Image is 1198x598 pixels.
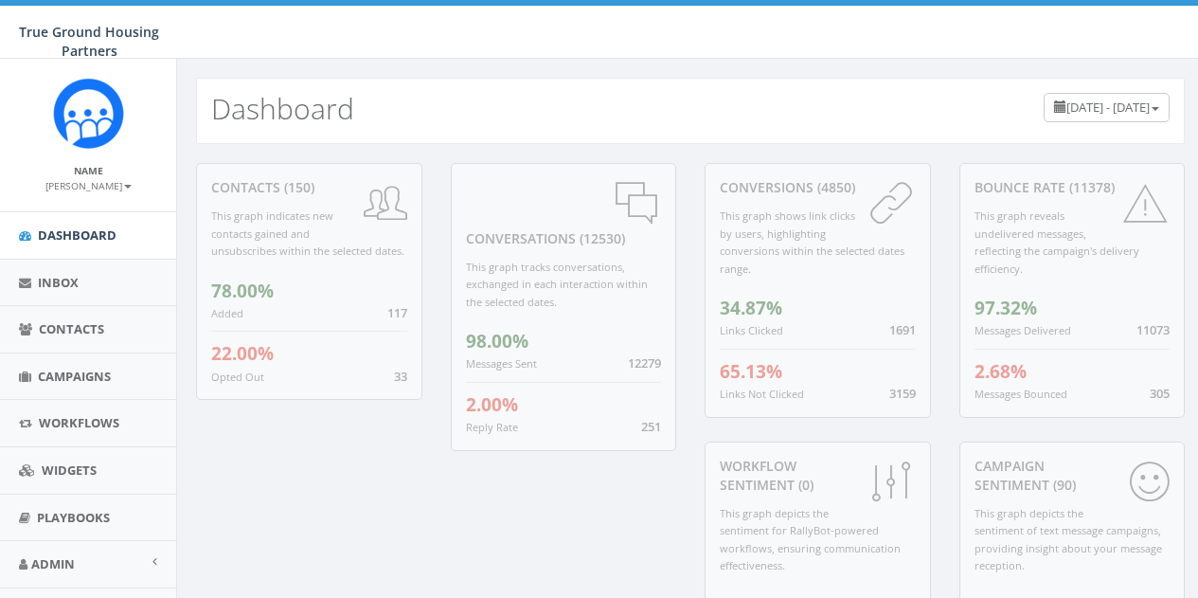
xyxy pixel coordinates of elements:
[37,509,110,526] span: Playbooks
[280,178,314,196] span: (150)
[211,178,407,197] div: contacts
[38,227,116,244] span: Dashboard
[387,304,407,321] span: 117
[1065,178,1115,196] span: (11378)
[974,208,1139,276] small: This graph reveals undelivered messages, reflecting the campaign's delivery efficiency.
[1066,99,1150,116] span: [DATE] - [DATE]
[211,306,243,320] small: Added
[576,229,625,247] span: (12530)
[720,359,782,384] span: 65.13%
[974,178,1171,197] div: Bounce Rate
[974,359,1027,384] span: 2.68%
[974,296,1037,320] span: 97.32%
[466,329,528,353] span: 98.00%
[889,385,916,402] span: 3159
[641,418,661,435] span: 251
[394,368,407,385] span: 33
[720,323,783,337] small: Links Clicked
[720,208,904,276] small: This graph shows link clicks by users, highlighting conversions within the selected dates range.
[628,354,661,371] span: 12279
[1150,385,1170,402] span: 305
[211,93,354,124] h2: Dashboard
[211,279,274,303] span: 78.00%
[42,462,97,479] span: Widgets
[1049,476,1076,494] span: (90)
[720,387,804,401] small: Links Not Clicked
[720,506,901,573] small: This graph depicts the sentiment for RallyBot-powered workflows, ensuring communication effective...
[45,179,132,192] small: [PERSON_NAME]
[53,78,124,149] img: Rally_Corp_Logo_1.png
[211,370,264,384] small: Opted Out
[38,368,111,385] span: Campaigns
[1136,321,1170,338] span: 11073
[974,457,1171,495] div: Campaign Sentiment
[38,274,79,291] span: Inbox
[720,178,916,197] div: conversions
[211,208,404,258] small: This graph indicates new contacts gained and unsubscribes within the selected dates.
[31,555,75,572] span: Admin
[466,420,518,434] small: Reply Rate
[974,323,1071,337] small: Messages Delivered
[974,506,1162,573] small: This graph depicts the sentiment of text message campaigns, providing insight about your message ...
[466,260,648,309] small: This graph tracks conversations, exchanged in each interaction within the selected dates.
[74,164,103,177] small: Name
[39,320,104,337] span: Contacts
[466,392,518,417] span: 2.00%
[974,387,1067,401] small: Messages Bounced
[211,341,274,366] span: 22.00%
[720,296,782,320] span: 34.87%
[466,178,662,248] div: conversations
[720,457,916,495] div: Workflow Sentiment
[19,23,159,60] span: True Ground Housing Partners
[39,414,119,431] span: Workflows
[466,356,537,371] small: Messages Sent
[45,176,132,193] a: [PERSON_NAME]
[814,178,855,196] span: (4850)
[889,321,916,338] span: 1691
[795,476,814,494] span: (0)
